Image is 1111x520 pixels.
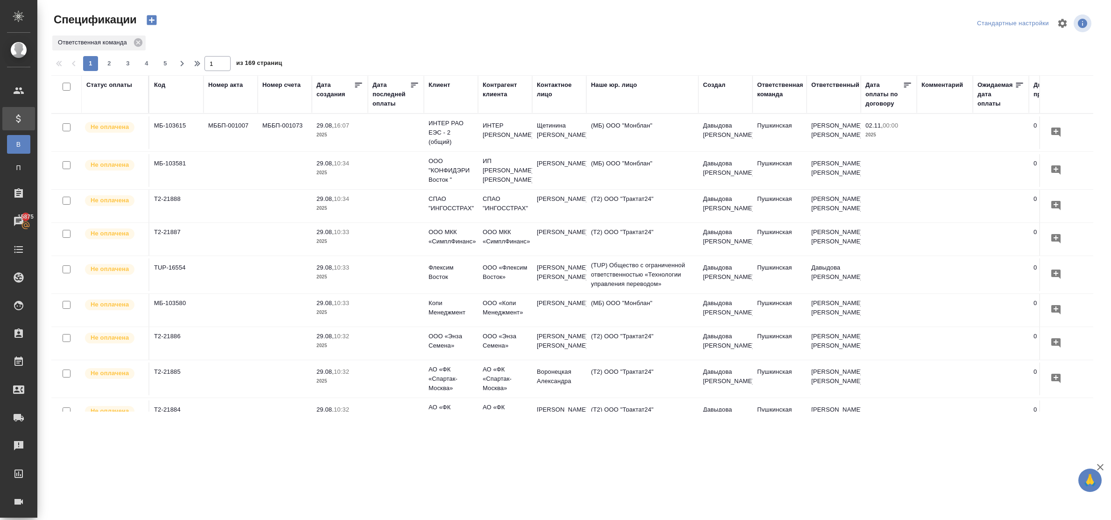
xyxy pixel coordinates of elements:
[120,56,135,71] button: 3
[752,327,807,360] td: Пушкинская
[91,333,129,342] p: Не оплачена
[429,119,473,147] p: ИНТЕР РАО ЕЭС - 2 (общий)
[149,223,204,256] td: Т2-21887
[483,157,527,185] p: ИП [PERSON_NAME] [PERSON_NAME]
[334,195,349,202] p: 10:34
[483,80,527,99] div: Контрагент клиента
[1029,190,1083,222] td: 0
[316,80,354,99] div: Дата создания
[102,59,117,68] span: 2
[698,223,752,256] td: Давыдова [PERSON_NAME]
[58,38,130,47] p: Ответственная команда
[139,56,154,71] button: 4
[483,365,527,393] p: АО «ФК «Спартак-Москва»
[1029,327,1083,360] td: 0
[698,294,752,327] td: Давыдова [PERSON_NAME]
[1029,154,1083,187] td: 0
[698,400,752,433] td: Давыдова [PERSON_NAME]
[698,363,752,395] td: Давыдова [PERSON_NAME]
[204,116,258,149] td: МББП-001007
[532,294,586,327] td: [PERSON_NAME]
[752,116,807,149] td: Пушкинская
[807,116,861,149] td: [PERSON_NAME] [PERSON_NAME]
[316,341,363,350] p: 2025
[316,368,334,375] p: 29.08,
[1029,400,1083,433] td: 0
[86,80,132,90] div: Статус оплаты
[149,294,204,327] td: МБ-103580
[316,204,363,213] p: 2025
[429,332,473,350] p: ООО «Энза Семена»
[91,229,129,238] p: Не оплачена
[139,59,154,68] span: 4
[586,154,698,187] td: (МБ) ООО "Монблан"
[807,258,861,291] td: Давыдова [PERSON_NAME]
[865,130,912,140] p: 2025
[316,377,363,386] p: 2025
[807,327,861,360] td: [PERSON_NAME] [PERSON_NAME]
[429,365,473,393] p: АО «ФК «Спартак-Москва»
[373,80,410,108] div: Дата последней оплаты
[532,223,586,256] td: [PERSON_NAME]
[334,299,349,306] p: 10:33
[316,308,363,317] p: 2025
[1078,469,1102,492] button: 🙏
[91,196,129,205] p: Не оплачена
[752,190,807,222] td: Пушкинская
[91,369,129,378] p: Не оплачена
[149,258,204,291] td: TUP-16554
[120,59,135,68] span: 3
[334,406,349,413] p: 10:32
[429,403,473,431] p: АО «ФК «Спартак-Москва»
[752,400,807,433] td: Пушкинская
[12,163,26,172] span: П
[586,116,698,149] td: (МБ) ООО "Монблан"
[703,80,725,90] div: Создал
[316,168,363,178] p: 2025
[1029,116,1083,149] td: 0
[586,327,698,360] td: (Т2) ООО "Трактат24"
[757,80,803,99] div: Ответственная команда
[752,258,807,291] td: Пушкинская
[865,122,883,129] p: 02.11,
[586,363,698,395] td: (Т2) ООО "Трактат24"
[532,116,586,149] td: Щетинина [PERSON_NAME]
[752,223,807,256] td: Пушкинская
[7,135,30,154] a: В
[91,122,129,132] p: Не оплачена
[141,12,163,28] button: Создать
[334,160,349,167] p: 10:34
[532,190,586,222] td: [PERSON_NAME]
[1029,294,1083,327] td: 0
[429,80,450,90] div: Клиент
[532,400,586,433] td: [PERSON_NAME]
[752,154,807,187] td: Пушкинская
[752,294,807,327] td: Пушкинская
[52,36,146,50] div: Ответственная команда
[977,80,1015,108] div: Ожидаемая дата оплаты
[483,299,527,317] p: ООО «Копи Менеджмент»
[698,190,752,222] td: Давыдова [PERSON_NAME]
[752,363,807,395] td: Пушкинская
[2,210,35,233] a: 15875
[1029,223,1083,256] td: 0
[532,363,586,395] td: Воронецкая Александра
[807,294,861,327] td: [PERSON_NAME] [PERSON_NAME]
[532,327,586,360] td: [PERSON_NAME] [PERSON_NAME]
[236,57,282,71] span: из 169 страниц
[429,299,473,317] p: Копи Менеджмент
[258,116,312,149] td: МББП-001073
[807,190,861,222] td: [PERSON_NAME] [PERSON_NAME]
[316,264,334,271] p: 29.08,
[1082,470,1098,490] span: 🙏
[149,116,204,149] td: МБ-103615
[334,228,349,235] p: 10:33
[483,263,527,282] p: ООО «Флексим Восток»
[921,80,963,90] div: Комментарий
[698,327,752,360] td: Давыдова [PERSON_NAME]
[316,333,334,340] p: 29.08,
[883,122,898,129] p: 00:00
[483,194,527,213] p: СПАО "ИНГОССТРАХ"
[532,258,586,291] td: [PERSON_NAME] [PERSON_NAME]
[208,80,243,90] div: Номер акта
